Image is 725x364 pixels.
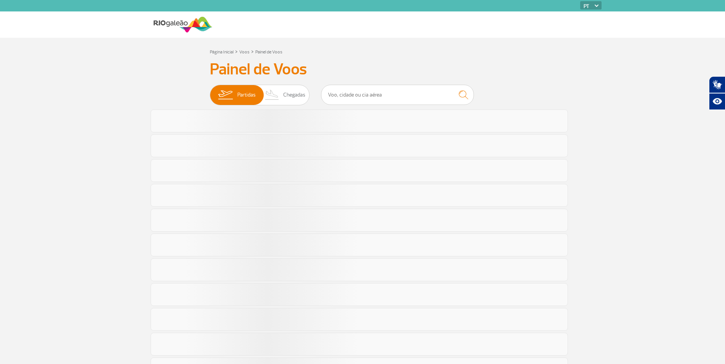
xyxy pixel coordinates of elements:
[210,60,516,79] h3: Painel de Voos
[235,47,238,56] a: >
[709,93,725,110] button: Abrir recursos assistivos.
[321,85,474,105] input: Voo, cidade ou cia aérea
[237,85,256,105] span: Partidas
[709,76,725,93] button: Abrir tradutor de língua de sinais.
[255,49,282,55] a: Painel de Voos
[210,49,234,55] a: Página Inicial
[213,85,237,105] img: slider-embarque
[709,76,725,110] div: Plugin de acessibilidade da Hand Talk.
[283,85,305,105] span: Chegadas
[261,85,284,105] img: slider-desembarque
[251,47,254,56] a: >
[239,49,250,55] a: Voos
